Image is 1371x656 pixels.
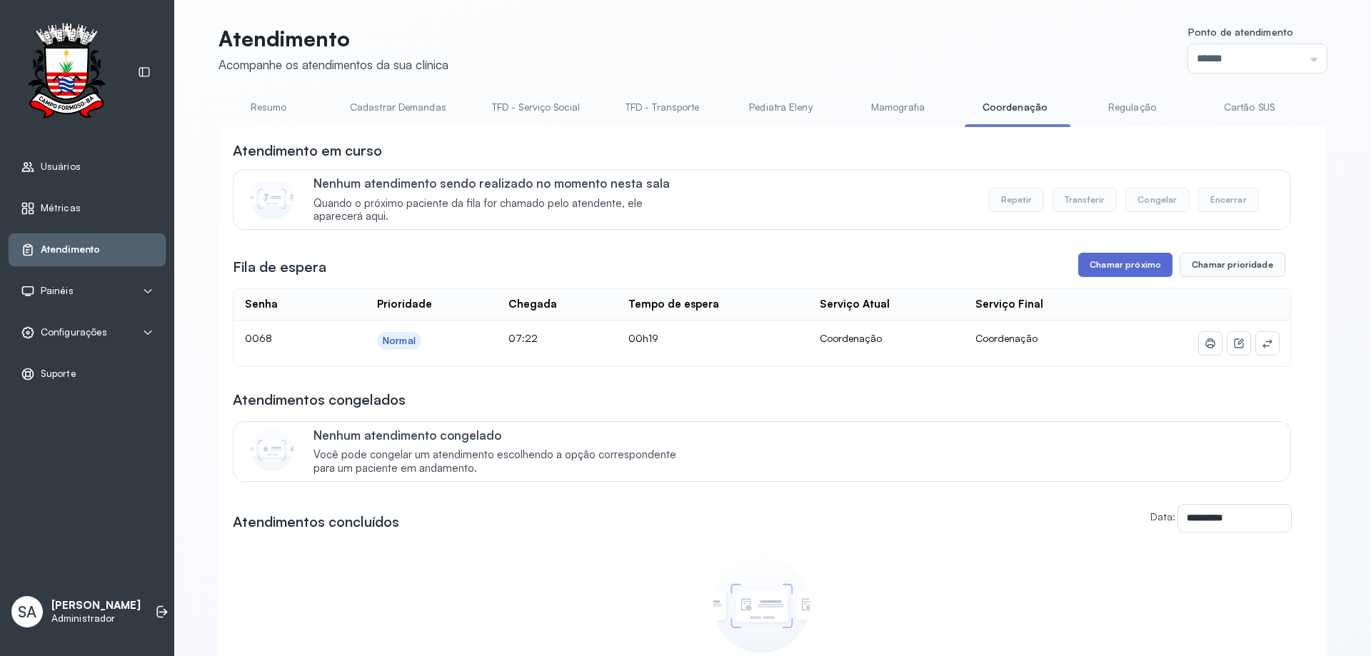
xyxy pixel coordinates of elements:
a: Usuários [21,160,154,174]
a: TFD - Transporte [611,96,714,119]
div: Senha [245,298,278,311]
p: Atendimento [219,26,448,51]
p: Nenhum atendimento congelado [313,428,691,443]
span: Atendimento [41,243,100,256]
span: Coordenação [975,332,1038,344]
span: 00h19 [628,332,658,344]
div: Coordenação [820,332,953,345]
a: Resumo [219,96,318,119]
span: Você pode congelar um atendimento escolhendo a opção correspondente para um paciente em andamento. [313,448,691,475]
p: Administrador [51,612,141,625]
img: Imagem de empty state [713,557,810,653]
div: Acompanhe os atendimentos da sua clínica [219,57,448,72]
p: Nenhum atendimento sendo realizado no momento nesta sala [313,176,691,191]
img: Imagem de CalloutCard [251,177,293,220]
label: Data: [1150,510,1175,523]
div: Chegada [508,298,557,311]
span: 0068 [245,332,272,344]
button: Encerrar [1198,188,1259,212]
h3: Atendimentos concluídos [233,512,399,532]
a: Coordenação [965,96,1065,119]
span: Quando o próximo paciente da fila for chamado pelo atendente, ele aparecerá aqui. [313,197,691,224]
a: Atendimento [21,243,154,257]
div: Tempo de espera [628,298,719,311]
div: Serviço Final [975,298,1043,311]
h3: Atendimento em curso [233,141,382,161]
span: Ponto de atendimento [1188,26,1293,38]
p: [PERSON_NAME] [51,599,141,612]
div: Normal [383,335,416,347]
img: Logotipo do estabelecimento [15,23,118,122]
span: Usuários [41,161,81,173]
div: Serviço Atual [820,298,890,311]
span: Métricas [41,202,81,214]
a: TFD - Serviço Social [478,96,594,119]
button: Congelar [1125,188,1189,212]
button: Chamar próximo [1078,253,1172,277]
a: Cartão SUS [1199,96,1299,119]
a: Cadastrar Demandas [336,96,461,119]
span: Painéis [41,285,74,297]
button: Repetir [989,188,1044,212]
a: Mamografia [848,96,948,119]
span: 07:22 [508,332,538,344]
span: Suporte [41,368,76,380]
div: Prioridade [377,298,432,311]
button: Transferir [1053,188,1118,212]
a: Pediatra Eleny [730,96,830,119]
img: Imagem de CalloutCard [251,428,293,471]
h3: Fila de espera [233,257,326,277]
h3: Atendimentos congelados [233,390,406,410]
span: Configurações [41,326,107,338]
a: Métricas [21,201,154,216]
a: Regulação [1082,96,1182,119]
button: Chamar prioridade [1180,253,1285,277]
